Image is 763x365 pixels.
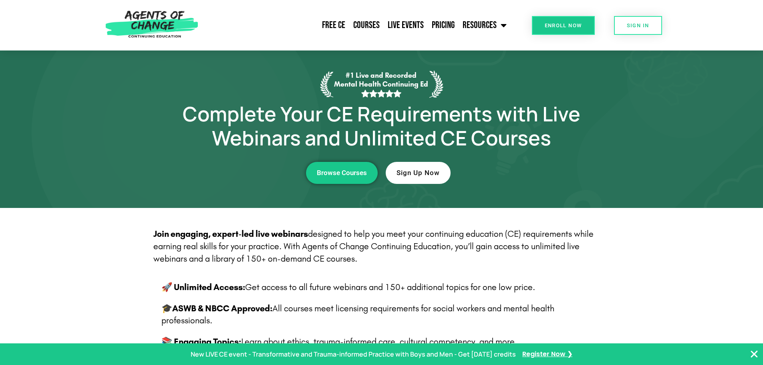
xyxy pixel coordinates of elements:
a: Enroll Now [532,16,595,35]
a: SIGN IN [614,16,662,35]
b: ASWB & NBCC Approved: [161,303,272,314]
p: #1 Live and Recorded Mental Health Continuing Ed [333,71,429,98]
a: Browse Courses [306,162,378,184]
button: Close Banner [749,349,759,359]
p: designed to help you meet your continuing education (CE) requirements while earning real skills f... [153,228,602,265]
span: SIGN IN [627,23,649,28]
a: Pricing [428,15,459,35]
span: Learn about ethics, trauma-informed care, cultural competency, and more. [241,337,517,347]
a: Live Events [384,15,428,35]
span: Get access to all future webinars and 150+ additional topics for one low price. [245,282,535,292]
b: 🚀 Unlimited Access: [161,282,245,292]
nav: Menu [202,15,511,35]
strong: 🎓 [161,303,172,314]
a: Resources [459,15,511,35]
b: 📚 Engaging Topics: [161,337,241,347]
h1: Complete Your CE Requirements with Live Webinars and Unlimited CE Courses [153,102,610,150]
strong: Join engaging, expert-led live webinars [153,229,308,239]
span: All courses meet licensing requirements for social workers and mental health professionals. [161,303,554,326]
a: Free CE [318,15,349,35]
span: Enroll Now [545,23,582,28]
a: Register Now ❯ [522,349,572,360]
span: Browse Courses [317,169,367,176]
a: Courses [349,15,384,35]
p: New LIVE CE event - Transformative and Trauma-informed Practice with Boys and Men - Get [DATE] cr... [191,349,516,360]
span: Sign Up Now [397,169,440,176]
a: Sign Up Now [386,162,451,184]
